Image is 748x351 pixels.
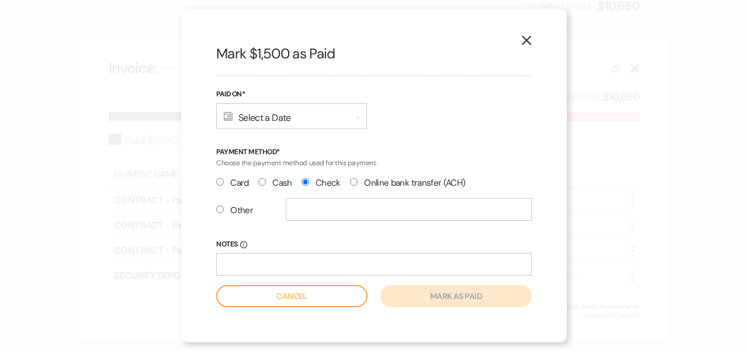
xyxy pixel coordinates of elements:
label: Check [302,175,341,191]
h2: Mark $1,500 as Paid [216,44,532,64]
label: Paid On* [216,88,367,101]
button: Cancel [216,285,368,307]
span: Choose the payment method used for this payment. [216,158,377,168]
input: Check [302,178,309,186]
label: Cash [258,175,292,191]
input: Online bank transfer (ACH) [350,178,358,186]
input: Other [216,206,224,213]
label: Card [216,175,249,191]
label: Notes [216,238,532,251]
label: Other [216,203,253,218]
label: Online bank transfer (ACH) [350,175,466,191]
input: Cash [258,178,266,186]
div: Select a Date [216,103,367,129]
input: Card [216,178,224,186]
p: Payment Method* [216,147,532,158]
button: Mark as paid [380,285,532,307]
